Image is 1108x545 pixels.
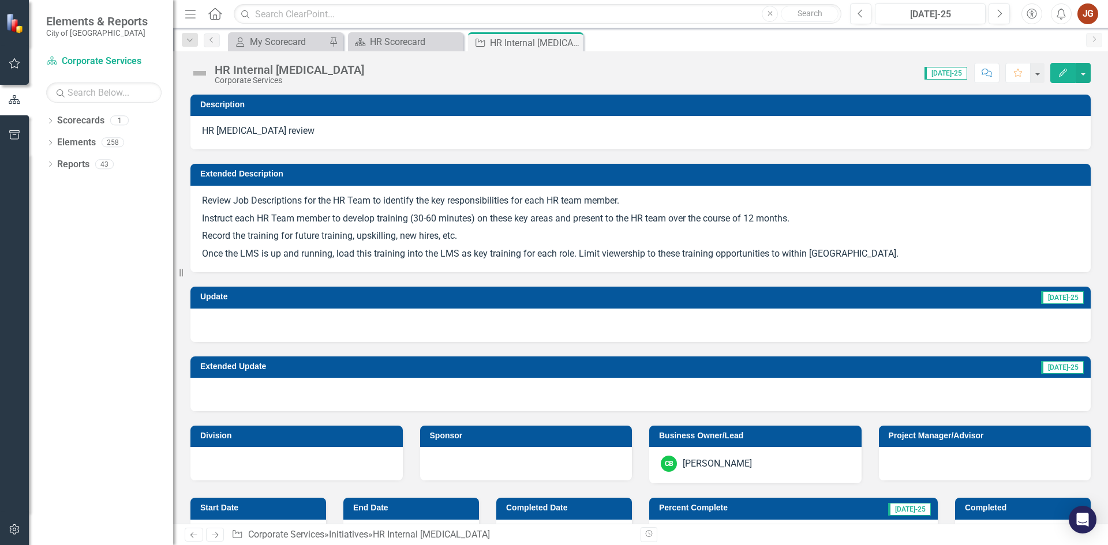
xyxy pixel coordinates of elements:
[6,13,26,33] img: ClearPoint Strategy
[231,35,326,49] a: My Scorecard
[353,503,473,512] h3: End Date
[95,159,114,169] div: 43
[215,63,364,76] div: HR Internal [MEDICAL_DATA]
[781,6,839,22] button: Search
[490,36,581,50] div: HR Internal [MEDICAL_DATA]
[190,64,209,82] img: Not Defined
[1069,506,1096,533] div: Open Intercom Messenger
[1041,291,1084,304] span: [DATE]-25
[215,76,364,85] div: Corporate Services
[202,210,1079,228] p: Instruct each HR Team member to develop training (30-60 minutes) on these key areas and present t...
[430,431,627,440] h3: Sponsor
[659,431,856,440] h3: Business Owner/Lead
[888,503,931,516] span: [DATE]-25
[200,362,732,371] h3: Extended Update
[879,7,982,21] div: [DATE]-25
[202,245,1079,261] p: Once the LMS is up and running, load this training into the LMS as key training for each role. Li...
[965,503,1085,512] h3: Completed
[889,431,1085,440] h3: Project Manager/Advisor
[250,35,326,49] div: My Scorecard
[200,170,1085,178] h3: Extended Description
[231,528,632,542] div: » »
[57,158,89,171] a: Reports
[506,503,626,512] h3: Completed Date
[57,136,96,149] a: Elements
[234,4,841,24] input: Search ClearPoint...
[202,227,1079,245] p: Record the training for future training, upskilling, new hires, etc.
[329,529,368,540] a: Initiatives
[875,3,986,24] button: [DATE]-25
[110,116,129,126] div: 1
[46,82,162,103] input: Search Below...
[924,67,967,80] span: [DATE]-25
[200,292,540,301] h3: Update
[798,9,822,18] span: Search
[46,55,162,68] a: Corporate Services
[351,35,461,49] a: HR Scorecard
[373,529,490,540] div: HR Internal [MEDICAL_DATA]
[200,100,1085,109] h3: Description
[370,35,461,49] div: HR Scorecard
[102,138,124,148] div: 258
[659,503,826,512] h3: Percent Complete
[661,456,677,472] div: CB
[248,529,324,540] a: Corporate Services
[200,503,320,512] h3: Start Date
[46,28,148,37] small: City of [GEOGRAPHIC_DATA]
[57,114,104,127] a: Scorecards
[1077,3,1098,24] button: JG
[683,457,752,471] div: [PERSON_NAME]
[200,431,397,440] h3: Division
[202,125,315,136] span: HR [MEDICAL_DATA] review
[202,194,1079,210] p: Review Job Descriptions for the HR Team to identify the key responsibilities for each HR team mem...
[1041,361,1084,374] span: [DATE]-25
[46,14,148,28] span: Elements & Reports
